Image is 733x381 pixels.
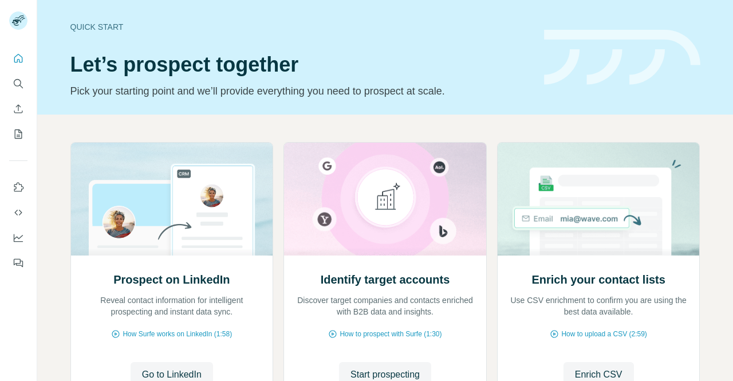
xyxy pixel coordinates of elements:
img: Prospect on LinkedIn [70,143,274,256]
button: Feedback [9,253,27,273]
img: Enrich your contact lists [497,143,700,256]
p: Discover target companies and contacts enriched with B2B data and insights. [295,294,475,317]
img: banner [544,30,700,85]
span: How to prospect with Surfe (1:30) [340,329,442,339]
button: Enrich CSV [9,99,27,119]
button: My lists [9,124,27,144]
p: Reveal contact information for intelligent prospecting and instant data sync. [82,294,262,317]
button: Use Surfe API [9,202,27,223]
button: Use Surfe on LinkedIn [9,177,27,198]
h1: Let’s prospect together [70,53,530,76]
button: Dashboard [9,227,27,248]
button: Search [9,73,27,94]
button: Quick start [9,48,27,69]
img: Identify target accounts [283,143,487,256]
span: How to upload a CSV (2:59) [561,329,647,339]
div: Quick start [70,21,530,33]
h2: Enrich your contact lists [531,272,665,288]
h2: Prospect on LinkedIn [113,272,230,288]
p: Pick your starting point and we’ll provide everything you need to prospect at scale. [70,83,530,99]
span: How Surfe works on LinkedIn (1:58) [123,329,232,339]
h2: Identify target accounts [321,272,450,288]
p: Use CSV enrichment to confirm you are using the best data available. [509,294,688,317]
